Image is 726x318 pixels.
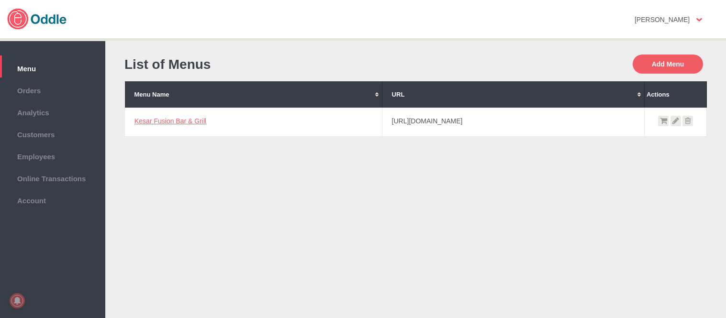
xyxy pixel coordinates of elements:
[124,57,411,72] h1: List of Menus
[5,194,101,205] span: Account
[5,106,101,117] span: Analytics
[134,117,206,125] a: Kesar Fusion Bar & Grill
[647,91,704,98] div: Actions
[645,81,707,108] th: Actions: No sort applied, sorting is disabled
[633,55,703,74] button: Add Menu
[696,18,702,22] img: user-option-arrow.png
[125,81,382,108] th: Menu Name: No sort applied, activate to apply an ascending sort
[382,81,644,108] th: URL: No sort applied, activate to apply an ascending sort
[134,91,372,98] div: Menu Name
[5,62,101,73] span: Menu
[5,128,101,139] span: Customers
[5,172,101,183] span: Online Transactions
[382,108,644,136] td: [URL][DOMAIN_NAME]
[5,150,101,161] span: Employees
[5,84,101,95] span: Orders
[635,16,690,23] strong: [PERSON_NAME]
[392,91,635,98] div: URL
